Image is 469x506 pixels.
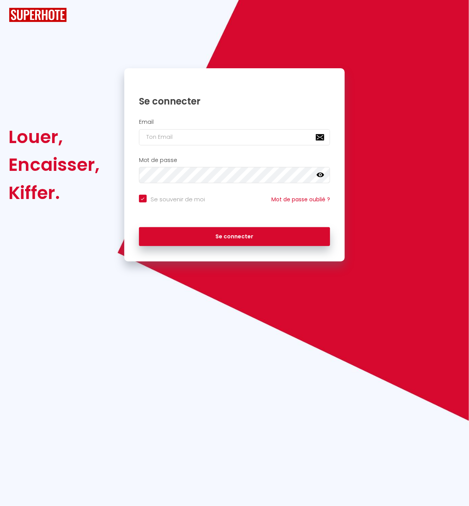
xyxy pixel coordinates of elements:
[139,95,330,107] h1: Se connecter
[9,123,100,151] div: Louer,
[9,151,100,179] div: Encaisser,
[9,179,100,207] div: Kiffer.
[139,157,330,164] h2: Mot de passe
[139,227,330,246] button: Se connecter
[9,8,67,22] img: SuperHote logo
[271,196,330,203] a: Mot de passe oublié ?
[139,119,330,125] h2: Email
[6,3,29,26] button: Ouvrir le widget de chat LiveChat
[139,129,330,145] input: Ton Email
